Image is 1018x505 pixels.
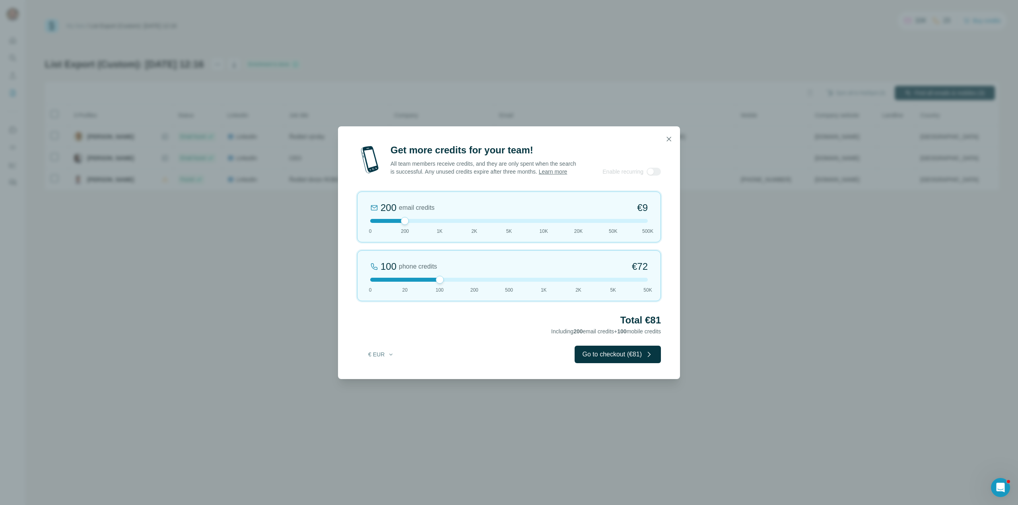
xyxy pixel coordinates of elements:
[390,160,577,176] p: All team members receive credits, and they are only spent when the search is successful. Any unus...
[617,328,626,335] span: 100
[642,228,653,235] span: 500K
[575,286,581,294] span: 2K
[575,346,661,363] button: Go to checkout (€81)
[357,144,383,176] img: mobile-phone
[369,286,372,294] span: 0
[363,347,400,362] button: € EUR
[539,168,567,175] a: Learn more
[540,228,548,235] span: 10K
[637,201,648,214] span: €9
[573,328,583,335] span: 200
[399,262,437,271] span: phone credits
[551,328,661,335] span: Including email credits + mobile credits
[610,286,616,294] span: 5K
[505,286,513,294] span: 500
[381,201,396,214] div: 200
[609,228,617,235] span: 50K
[506,228,512,235] span: 5K
[435,286,443,294] span: 100
[632,260,648,273] span: €72
[574,228,583,235] span: 20K
[470,286,478,294] span: 200
[991,478,1010,497] iframe: Intercom live chat
[402,286,408,294] span: 20
[369,228,372,235] span: 0
[643,286,652,294] span: 50K
[437,228,443,235] span: 1K
[602,168,643,176] span: Enable recurring
[381,260,396,273] div: 100
[401,228,409,235] span: 200
[471,228,477,235] span: 2K
[357,314,661,327] h2: Total €81
[541,286,547,294] span: 1K
[399,203,435,213] span: email credits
